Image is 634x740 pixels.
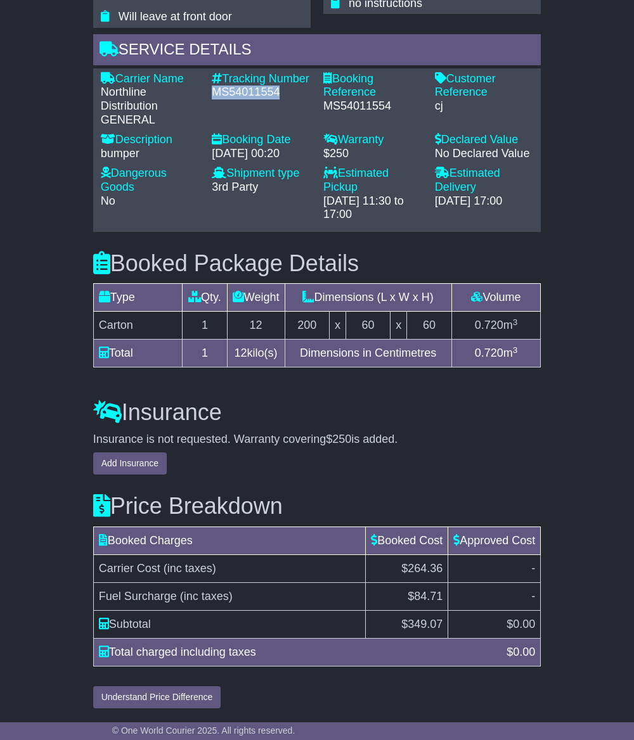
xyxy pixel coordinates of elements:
div: Estimated Delivery [435,167,534,194]
div: [DATE] 17:00 [435,195,534,208]
div: Shipment type [212,167,311,181]
span: - [531,590,535,603]
div: cj [435,99,534,113]
td: $ [366,611,448,639]
div: [DATE] 00:20 [212,147,311,161]
span: 0.720 [475,319,503,331]
div: MS54011554 [323,99,422,113]
span: Fuel Surcharge [99,590,177,603]
span: Carrier Cost [99,562,160,575]
td: Booked Charges [93,527,366,555]
td: x [391,312,407,340]
span: No [101,195,115,207]
span: 0.00 [513,646,535,658]
div: Tracking Number [212,72,311,86]
div: Insurance is not requested. Warranty covering is added. [93,433,541,447]
span: (inc taxes) [164,562,216,575]
div: Booking Date [212,133,311,147]
span: 0.720 [475,347,503,359]
td: $ [448,611,541,639]
div: $250 [323,147,422,161]
sup: 3 [513,317,518,327]
span: Will leave at front door [119,10,232,23]
div: Estimated Pickup [323,167,422,194]
div: $ [500,644,541,661]
span: 0.00 [513,618,535,630]
td: 1 [183,340,227,367]
td: Approved Cost [448,527,541,555]
div: Customer Reference [435,72,534,99]
td: Dimensions (L x W x H) [285,284,451,312]
div: Northline Distribution GENERAL [101,86,200,127]
h3: Price Breakdown [93,494,541,519]
button: Add Insurance [93,452,167,475]
span: $264.36 [401,562,443,575]
div: Description [101,133,200,147]
span: 3rd Party [212,181,258,193]
td: Carton [93,312,183,340]
div: Booking Reference [323,72,422,99]
td: x [329,312,346,340]
td: m [451,340,541,367]
div: Warranty [323,133,422,147]
div: Service Details [93,34,541,68]
div: Declared Value [435,133,534,147]
h3: Insurance [93,400,541,425]
div: [DATE] 11:30 to 17:00 [323,195,422,222]
td: Qty. [183,284,227,312]
span: - [531,562,535,575]
td: Volume [451,284,541,312]
span: $250 [326,433,351,445]
td: 60 [407,312,451,340]
div: Total charged including taxes [93,644,501,661]
span: © One World Courier 2025. All rights reserved. [112,725,295,736]
td: Total [93,340,183,367]
td: m [451,312,541,340]
span: $84.71 [408,590,443,603]
td: Dimensions in Centimetres [285,340,451,367]
span: (inc taxes) [180,590,233,603]
td: 60 [346,312,390,340]
td: kilo(s) [227,340,285,367]
td: Subtotal [93,611,366,639]
td: 200 [285,312,329,340]
span: 349.07 [408,618,443,630]
sup: 3 [513,345,518,355]
div: Carrier Name [101,72,200,86]
div: No Declared Value [435,147,534,161]
div: MS54011554 [212,86,311,99]
td: 1 [183,312,227,340]
div: bumper [101,147,200,161]
td: Booked Cost [366,527,448,555]
td: 12 [227,312,285,340]
h3: Booked Package Details [93,251,541,276]
td: Weight [227,284,285,312]
td: Type [93,284,183,312]
span: 12 [235,347,247,359]
button: Understand Price Difference [93,686,221,708]
div: Dangerous Goods [101,167,200,194]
